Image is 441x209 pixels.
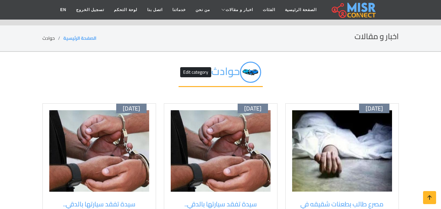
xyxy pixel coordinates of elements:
[280,4,322,16] a: الصفحة الرئيسية
[180,67,211,77] button: Edit category
[179,62,263,87] h2: حوادث
[171,110,271,192] img: القبض على سارق سيارة بالدقي بعد عملية كمين
[240,62,261,83] img: Yd71kplt0KeI6HnIgXNG.png
[123,105,140,112] span: [DATE]
[63,34,96,42] a: الصفحة الرئيسية
[292,110,392,192] img: جثة طالب عُثر عليها بطعنات في نجع حمادي
[258,4,280,16] a: الفئات
[226,7,253,13] span: اخبار و مقالات
[366,105,383,112] span: [DATE]
[191,4,215,16] a: من نحن
[167,4,191,16] a: خدماتنا
[332,2,375,18] img: main.misr_connect
[49,110,149,192] img: القبض على سارق سيارة بالدقي بعد عملية كمين
[142,4,167,16] a: اتصل بنا
[215,4,258,16] a: اخبار و مقالات
[109,4,142,16] a: لوحة التحكم
[354,32,399,41] h2: اخبار و مقالات
[42,35,63,42] li: حوادث
[71,4,109,16] a: تسجيل الخروج
[244,105,261,112] span: [DATE]
[55,4,71,16] a: EN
